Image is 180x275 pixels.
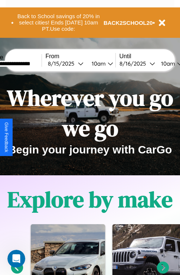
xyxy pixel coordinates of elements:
[46,53,115,60] label: From
[86,60,115,67] button: 10am
[88,60,108,67] div: 10am
[7,250,25,268] iframe: Intercom live chat
[120,60,150,67] div: 8 / 16 / 2025
[14,11,104,34] button: Back to School savings of 20% in select cities! Ends [DATE] 10am PT.Use code:
[46,60,86,67] button: 8/15/2025
[157,60,177,67] div: 10am
[104,20,153,26] b: BACK2SCHOOL20
[48,60,78,67] div: 8 / 15 / 2025
[4,122,9,152] div: Give Feedback
[7,184,173,215] h1: Explore by make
